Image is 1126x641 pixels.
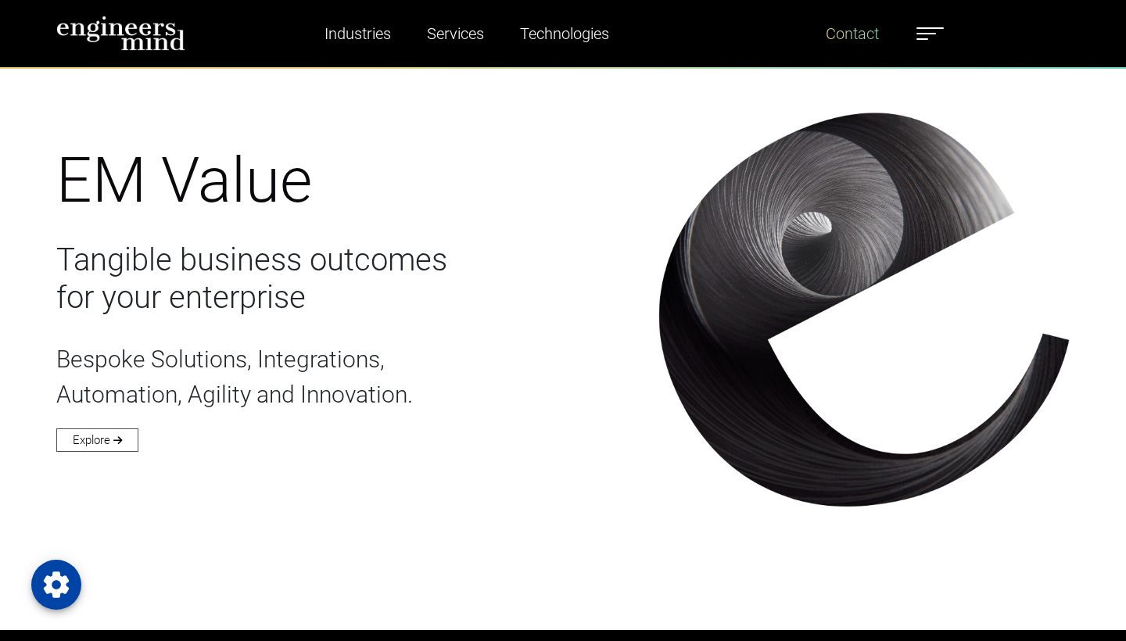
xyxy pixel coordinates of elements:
p: Bespoke Solutions, Integrations, Automation, Agility and Innovation. [56,342,640,412]
img: intro-img [658,112,1070,507]
a: Contact [819,16,885,52]
a: Services [421,16,490,52]
a: Industries [318,16,397,52]
h3: Tangible business outcomes for your enterprise [56,242,640,317]
span: EM Value [56,144,312,217]
a: Explore [56,428,138,452]
a: Technologies [514,16,615,52]
img: logo [56,16,185,51]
